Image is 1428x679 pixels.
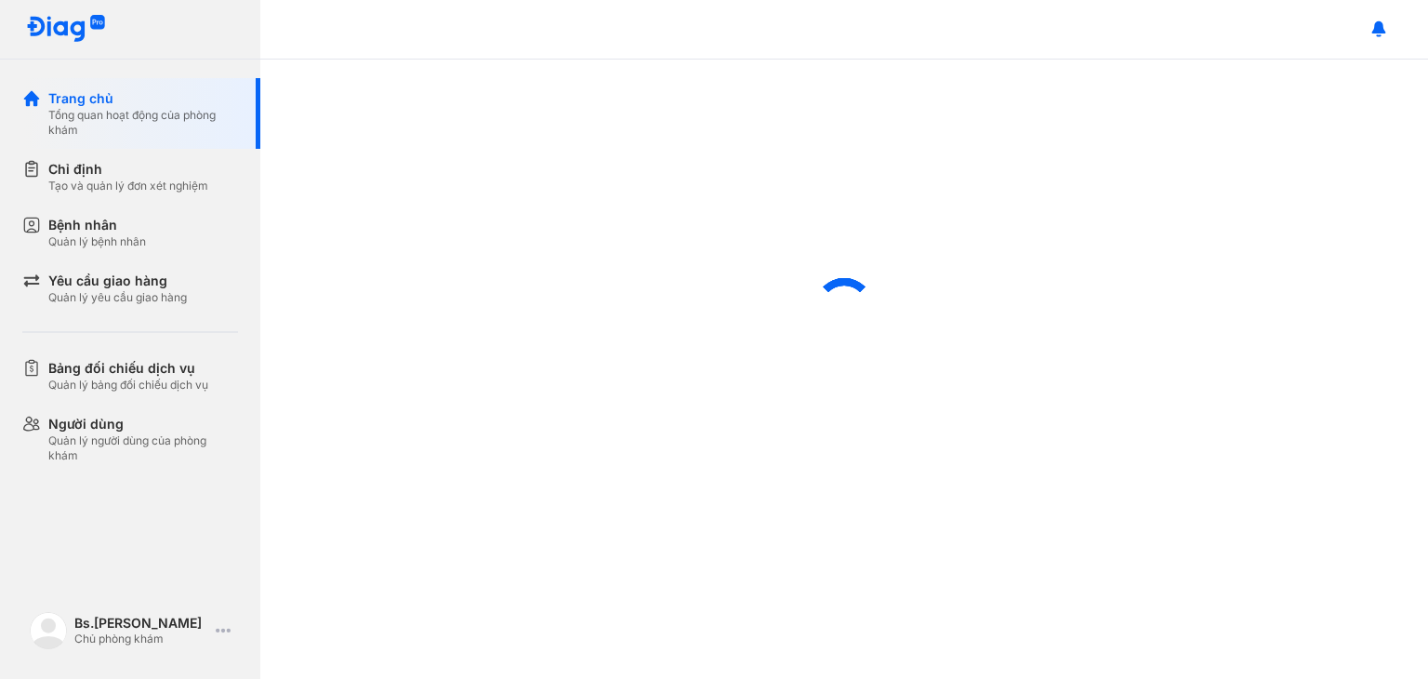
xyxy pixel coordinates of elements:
[48,179,208,193] div: Tạo và quản lý đơn xét nghiệm
[48,216,146,234] div: Bệnh nhân
[74,615,208,632] div: Bs.[PERSON_NAME]
[30,612,67,649] img: logo
[26,15,106,44] img: logo
[74,632,208,646] div: Chủ phòng khám
[48,108,238,138] div: Tổng quan hoạt động của phòng khám
[48,415,238,433] div: Người dùng
[48,89,238,108] div: Trang chủ
[48,290,187,305] div: Quản lý yêu cầu giao hàng
[48,160,208,179] div: Chỉ định
[48,378,208,393] div: Quản lý bảng đối chiếu dịch vụ
[48,234,146,249] div: Quản lý bệnh nhân
[48,272,187,290] div: Yêu cầu giao hàng
[48,359,208,378] div: Bảng đối chiếu dịch vụ
[48,433,238,463] div: Quản lý người dùng của phòng khám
